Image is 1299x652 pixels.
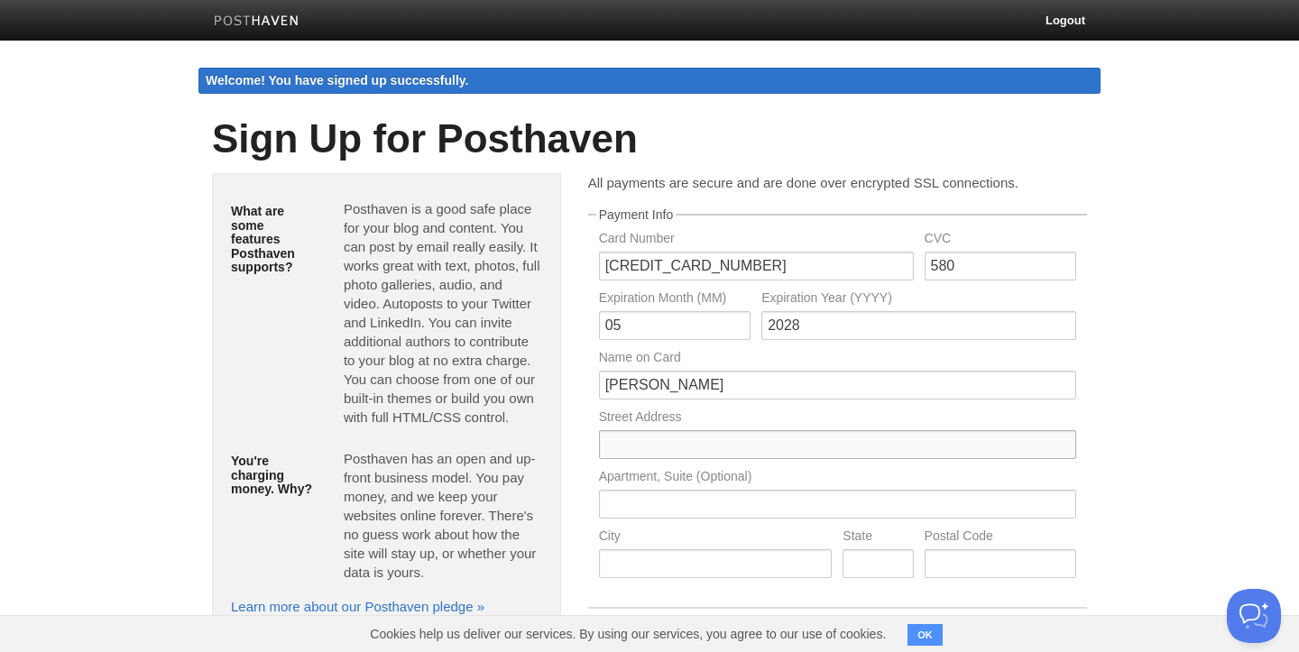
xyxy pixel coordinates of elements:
[1227,589,1281,643] iframe: Help Scout Beacon - Open
[599,351,1076,368] label: Name on Card
[588,173,1087,192] p: All payments are secure and are done over encrypted SSL connections.
[599,410,1076,427] label: Street Address
[212,117,1087,161] h1: Sign Up for Posthaven
[599,232,914,249] label: Card Number
[925,232,1076,249] label: CVC
[599,291,751,308] label: Expiration Month (MM)
[596,208,677,221] legend: Payment Info
[214,15,299,29] img: Posthaven-bar
[344,449,542,582] p: Posthaven has an open and up-front business model. You pay money, and we keep your websites onlin...
[198,68,1101,94] div: Welcome! You have signed up successfully.
[352,616,904,652] span: Cookies help us deliver our services. By using our services, you agree to our use of cookies.
[344,199,542,427] p: Posthaven is a good safe place for your blog and content. You can post by email really easily. It...
[599,529,833,546] label: City
[599,470,1076,487] label: Apartment, Suite (Optional)
[907,624,943,646] button: OK
[761,291,1076,308] label: Expiration Year (YYYY)
[231,599,484,614] a: Learn more about our Posthaven pledge »
[231,205,317,274] h5: What are some features Posthaven supports?
[843,529,913,546] label: State
[925,529,1076,546] label: Postal Code
[231,455,317,496] h5: You're charging money. Why?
